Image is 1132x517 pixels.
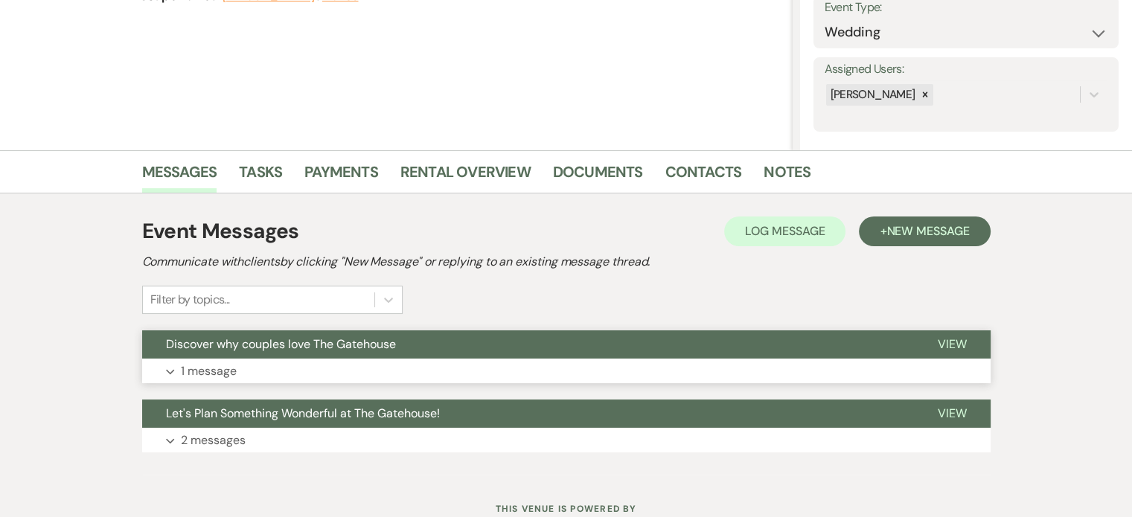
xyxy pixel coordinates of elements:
[166,336,396,352] span: Discover why couples love The Gatehouse
[938,405,967,421] span: View
[150,291,230,309] div: Filter by topics...
[665,160,742,193] a: Contacts
[400,160,531,193] a: Rental Overview
[745,223,825,239] span: Log Message
[142,359,991,384] button: 1 message
[825,59,1107,80] label: Assigned Users:
[181,431,246,450] p: 2 messages
[553,160,643,193] a: Documents
[166,405,440,421] span: Let's Plan Something Wonderful at The Gatehouse!
[181,362,237,381] p: 1 message
[764,160,810,193] a: Notes
[914,399,991,428] button: View
[142,160,217,193] a: Messages
[886,223,969,239] span: New Message
[826,84,918,106] div: [PERSON_NAME]
[859,216,990,246] button: +New Message
[724,216,845,246] button: Log Message
[142,399,914,428] button: Let's Plan Something Wonderful at The Gatehouse!
[304,160,378,193] a: Payments
[938,336,967,352] span: View
[239,160,282,193] a: Tasks
[142,428,991,453] button: 2 messages
[914,330,991,359] button: View
[142,216,299,247] h1: Event Messages
[142,253,991,271] h2: Communicate with clients by clicking "New Message" or replying to an existing message thread.
[142,330,914,359] button: Discover why couples love The Gatehouse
